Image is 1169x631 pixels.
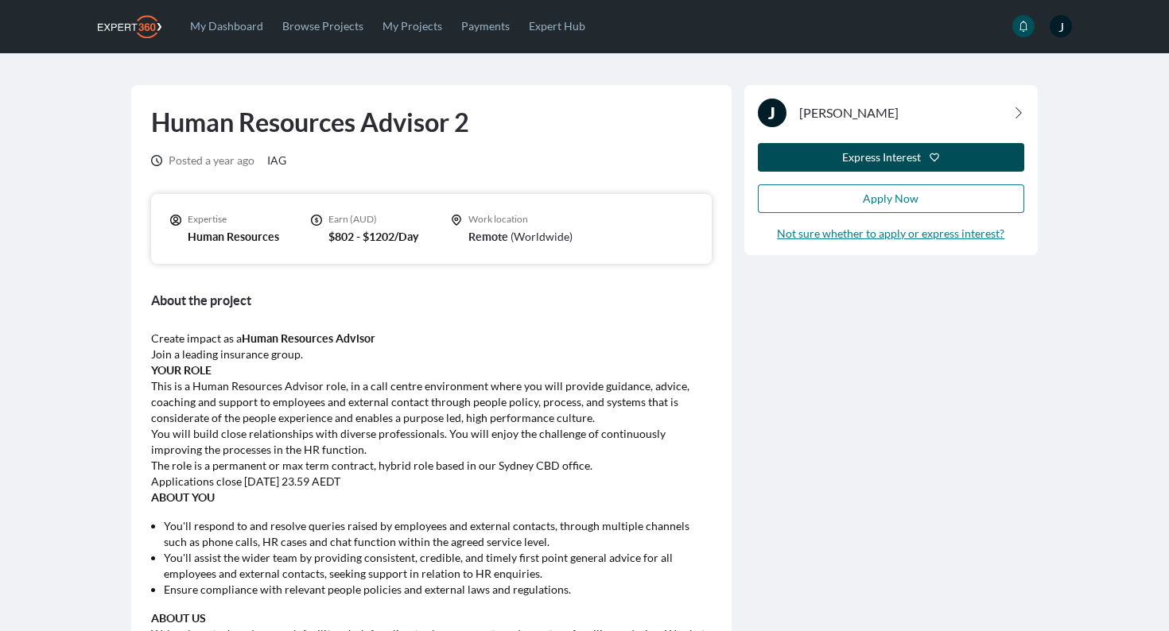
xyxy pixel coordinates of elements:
span: Apply Now [863,192,918,205]
p: Create impact as a Join a leading insurance group. This is a Human Resources Advisor role, in a c... [151,331,712,505]
strong: ABOUT YOU [151,491,215,504]
span: Posted [169,153,203,167]
span: ( Worldwide ) [511,230,573,243]
p: Human Resources [188,229,279,245]
span: IAG [267,153,286,168]
p: $802 - $1202/Day [328,229,419,245]
li: You'll assist the wider team by providing consistent, credible, and timely first point general ad... [164,550,699,582]
svg: icon [929,152,940,163]
button: Express Interest [758,143,1024,172]
svg: ChevronRight [1013,107,1024,118]
a: Not sure whether to apply or express interest? [777,226,1004,242]
a: J[PERSON_NAME] [758,99,1024,127]
strong: YOUR ROLE [151,364,212,377]
span: a year ago [169,153,254,168]
strong: ABOUT US [151,612,206,625]
span: J [1050,15,1072,37]
svg: icon [1018,21,1029,32]
svg: icon [451,215,462,226]
span: Remote [468,230,508,243]
p: Work location [468,213,573,226]
svg: icon [311,215,322,226]
svg: icon [151,155,162,166]
li: Ensure compliance with relevant people policies and external laws and regulations. [164,582,699,598]
span: [PERSON_NAME] [799,103,899,122]
p: Expertise [188,213,279,226]
h3: About the project [151,289,712,312]
li: You'll respond to and resolve queries raised by employees and external contacts, through multiple... [164,518,699,550]
svg: icon [170,215,181,226]
button: Apply Now [758,184,1024,213]
p: Earn (AUD) [328,213,419,226]
span: J [758,99,786,127]
div: Express Interest [842,149,921,165]
h1: Human Resources Advisor 2 [151,105,469,140]
img: Expert360 [98,15,161,38]
strong: Human Resources Advisor [242,332,375,345]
